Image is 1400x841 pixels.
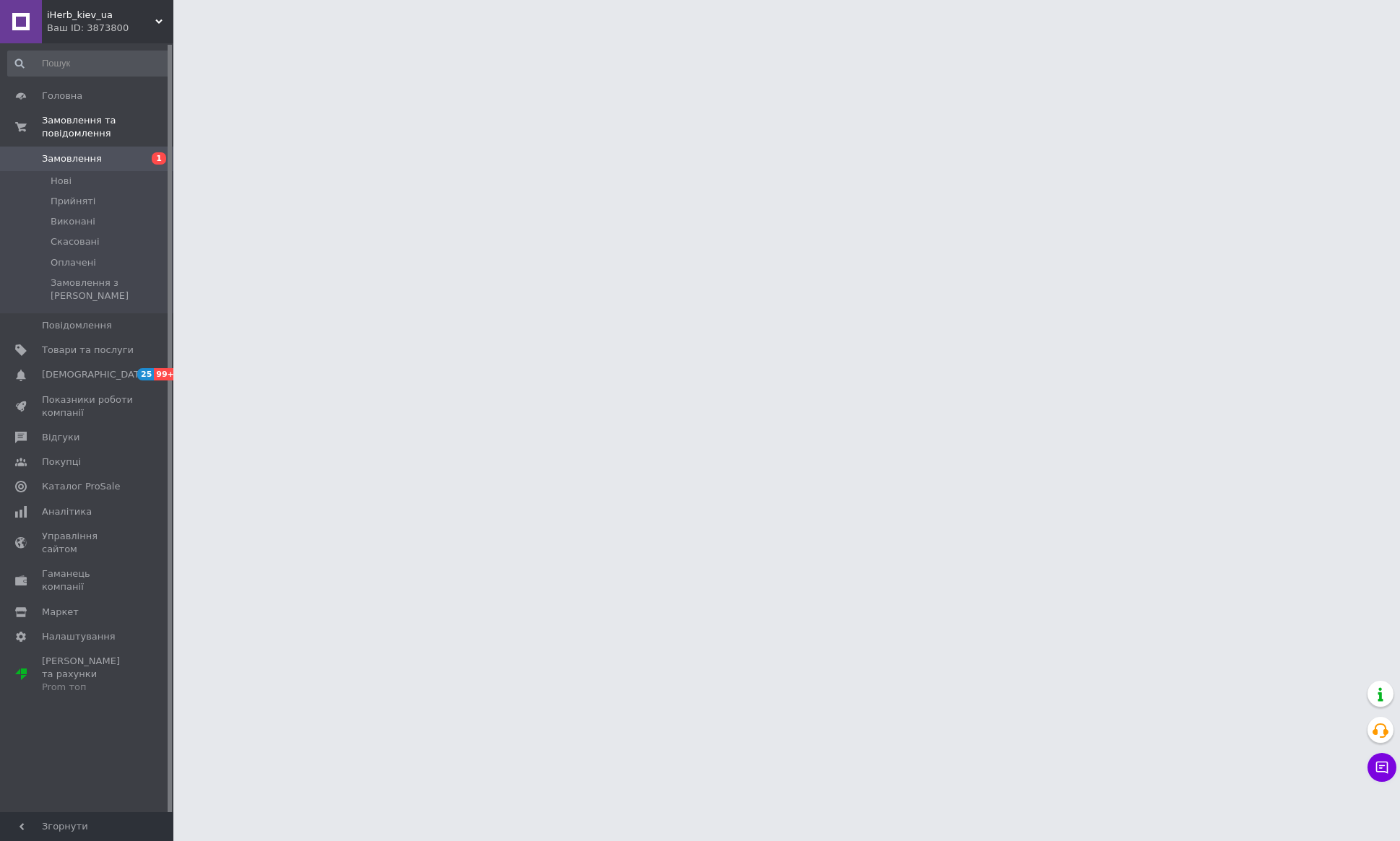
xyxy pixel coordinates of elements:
[42,606,79,619] span: Маркет
[51,276,169,302] span: Замовлення з [PERSON_NAME]
[42,431,79,444] span: Відгуки
[42,655,134,694] span: [PERSON_NAME] та рахунки
[7,51,170,77] input: Пошук
[42,567,134,593] span: Гаманець компанії
[42,480,120,493] span: Каталог ProSale
[51,256,96,269] span: Оплачені
[51,195,95,208] span: Прийняті
[42,344,134,357] span: Товари та послуги
[154,368,178,380] span: 99+
[137,368,154,380] span: 25
[47,9,155,22] span: iHerb_kiev_ua
[42,505,92,518] span: Аналітика
[42,630,116,643] span: Налаштування
[51,175,72,188] span: Нові
[42,319,112,332] span: Повідомлення
[42,393,134,419] span: Показники роботи компанії
[42,456,81,469] span: Покупці
[51,235,100,248] span: Скасовані
[42,681,134,694] div: Prom топ
[152,152,166,165] span: 1
[1367,753,1396,782] button: Чат з покупцем
[51,215,95,228] span: Виконані
[42,152,102,165] span: Замовлення
[47,22,173,35] div: Ваш ID: 3873800
[42,90,82,103] span: Головна
[42,114,173,140] span: Замовлення та повідомлення
[42,368,149,381] span: [DEMOGRAPHIC_DATA]
[42,530,134,556] span: Управління сайтом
